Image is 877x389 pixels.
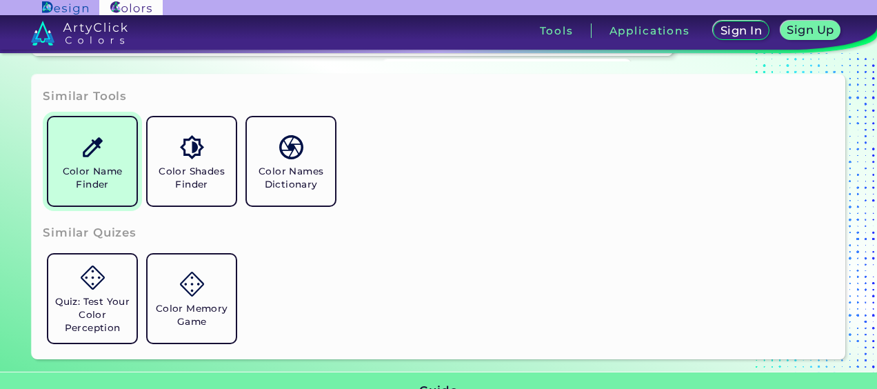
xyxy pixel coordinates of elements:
[783,22,838,40] a: Sign Up
[43,112,142,211] a: Color Name Finder
[180,135,204,159] img: icon_color_shades.svg
[42,1,88,14] img: ArtyClick Design logo
[54,295,131,335] h5: Quiz: Test Your Color Perception
[81,266,105,290] img: icon_game.svg
[31,21,128,46] img: logo_artyclick_colors_white.svg
[54,165,131,191] h5: Color Name Finder
[180,272,204,296] img: icon_game.svg
[540,26,574,36] h3: Tools
[43,88,127,105] h3: Similar Tools
[279,135,303,159] img: icon_color_names_dictionary.svg
[716,22,767,40] a: Sign In
[43,249,142,348] a: Quiz: Test Your Color Perception
[81,135,105,159] img: icon_color_name_finder.svg
[142,249,241,348] a: Color Memory Game
[609,26,690,36] h3: Applications
[789,25,832,35] h5: Sign Up
[153,165,230,191] h5: Color Shades Finder
[722,26,760,36] h5: Sign In
[153,302,230,328] h5: Color Memory Game
[241,112,341,211] a: Color Names Dictionary
[252,165,330,191] h5: Color Names Dictionary
[43,225,137,241] h3: Similar Quizes
[142,112,241,211] a: Color Shades Finder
